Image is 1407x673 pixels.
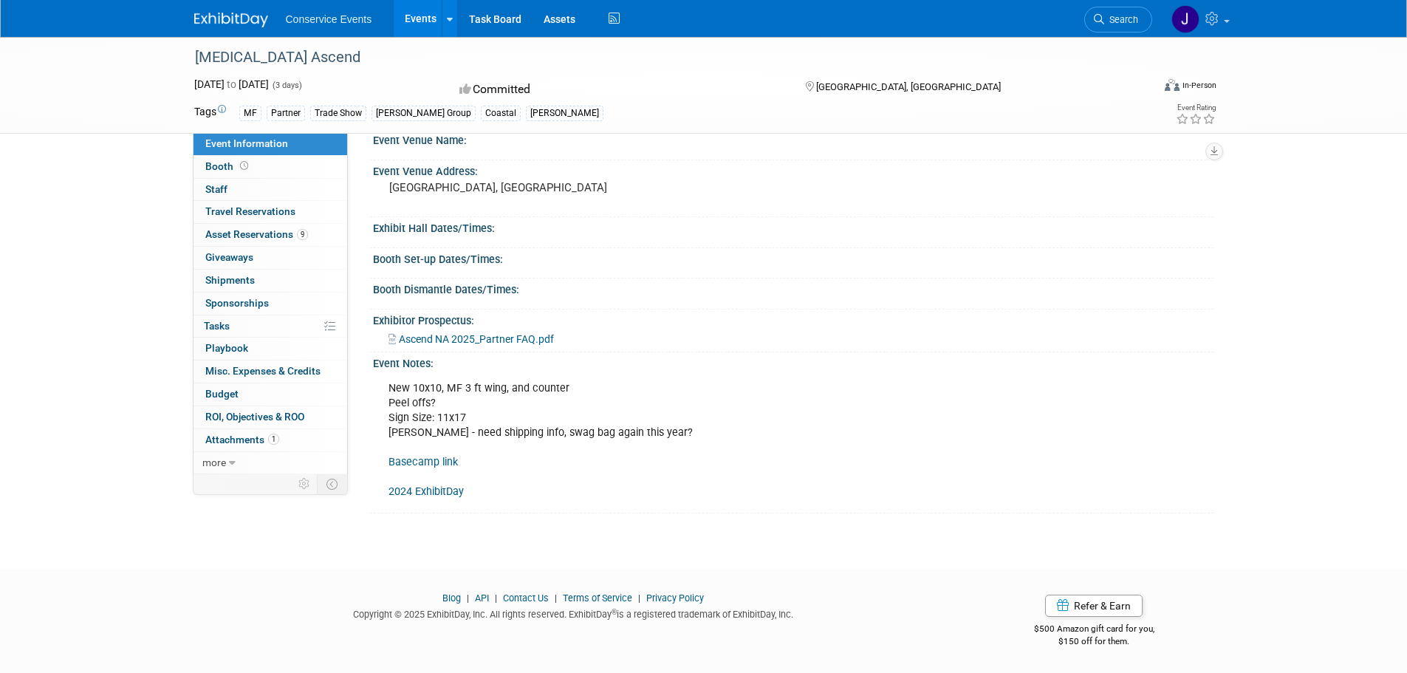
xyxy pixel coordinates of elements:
sup: ® [612,608,617,616]
a: Blog [442,592,461,604]
a: Booth [194,156,347,178]
span: Booth not reserved yet [237,160,251,171]
a: ROI, Objectives & ROO [194,406,347,428]
span: Misc. Expenses & Credits [205,365,321,377]
span: Shipments [205,274,255,286]
a: Ascend NA 2025_Partner FAQ.pdf [388,333,554,345]
div: Exhibitor Prospectus: [373,310,1213,328]
a: Event Information [194,133,347,155]
div: [PERSON_NAME] [526,106,603,121]
span: Asset Reservations [205,228,308,240]
span: Tasks [204,320,230,332]
div: Event Notes: [373,352,1213,371]
span: Sponsorships [205,297,269,309]
div: Event Venue Name: [373,129,1213,148]
span: | [551,592,561,604]
a: Basecamp link [388,456,458,468]
span: Travel Reservations [205,205,295,217]
span: Budget [205,388,239,400]
span: Search [1104,14,1138,25]
td: Tags [194,104,226,121]
span: [GEOGRAPHIC_DATA], [GEOGRAPHIC_DATA] [816,81,1001,92]
div: Event Venue Address: [373,160,1213,179]
div: [MEDICAL_DATA] Ascend [190,44,1130,71]
div: Coastal [481,106,521,121]
a: Giveaways [194,247,347,269]
a: Misc. Expenses & Credits [194,361,347,383]
a: Staff [194,179,347,201]
a: Budget [194,383,347,406]
span: Booth [205,160,251,172]
span: 9 [297,229,308,240]
span: | [634,592,644,604]
a: Contact Us [503,592,549,604]
div: Partner [267,106,305,121]
a: Search [1084,7,1152,33]
div: Trade Show [310,106,366,121]
div: $500 Amazon gift card for you, [975,613,1213,647]
a: Terms of Service [563,592,632,604]
a: Asset Reservations9 [194,224,347,246]
a: Attachments1 [194,429,347,451]
span: [DATE] [DATE] [194,78,269,90]
a: Refer & Earn [1045,595,1143,617]
span: to [225,78,239,90]
div: Booth Dismantle Dates/Times: [373,279,1213,297]
div: New 10x10, MF 3 ft wing, and counter Peel offs? Sign Size: 11x17 [PERSON_NAME] - need shipping in... [378,374,1050,508]
span: ROI, Objectives & ROO [205,411,304,423]
div: Copyright © 2025 ExhibitDay, Inc. All rights reserved. ExhibitDay is a registered trademark of Ex... [194,604,954,621]
span: | [491,592,501,604]
div: Event Rating [1176,104,1216,112]
a: 2024 ExhibitDay [388,485,464,498]
td: Toggle Event Tabs [317,474,347,493]
a: Tasks [194,315,347,338]
a: Privacy Policy [646,592,704,604]
a: Shipments [194,270,347,292]
span: 1 [268,434,279,445]
div: Exhibit Hall Dates/Times: [373,217,1213,236]
div: [PERSON_NAME] Group [372,106,476,121]
div: MF [239,106,261,121]
div: Committed [455,77,781,103]
a: API [475,592,489,604]
pre: [GEOGRAPHIC_DATA], [GEOGRAPHIC_DATA] [389,181,707,194]
span: more [202,457,226,468]
div: Event Format [1065,77,1217,99]
span: | [463,592,473,604]
div: In-Person [1182,80,1216,91]
img: Format-Inperson.png [1165,79,1180,91]
a: Sponsorships [194,293,347,315]
span: (3 days) [271,81,302,90]
a: Playbook [194,338,347,360]
div: $150 off for them. [975,635,1213,648]
span: Event Information [205,137,288,149]
span: Staff [205,183,227,195]
span: Giveaways [205,251,253,263]
a: more [194,452,347,474]
img: John Taggart [1171,5,1199,33]
span: Attachments [205,434,279,445]
img: ExhibitDay [194,13,268,27]
td: Personalize Event Tab Strip [292,474,318,493]
span: Playbook [205,342,248,354]
div: Booth Set-up Dates/Times: [373,248,1213,267]
a: Travel Reservations [194,201,347,223]
span: Ascend NA 2025_Partner FAQ.pdf [399,333,554,345]
span: Conservice Events [286,13,372,25]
